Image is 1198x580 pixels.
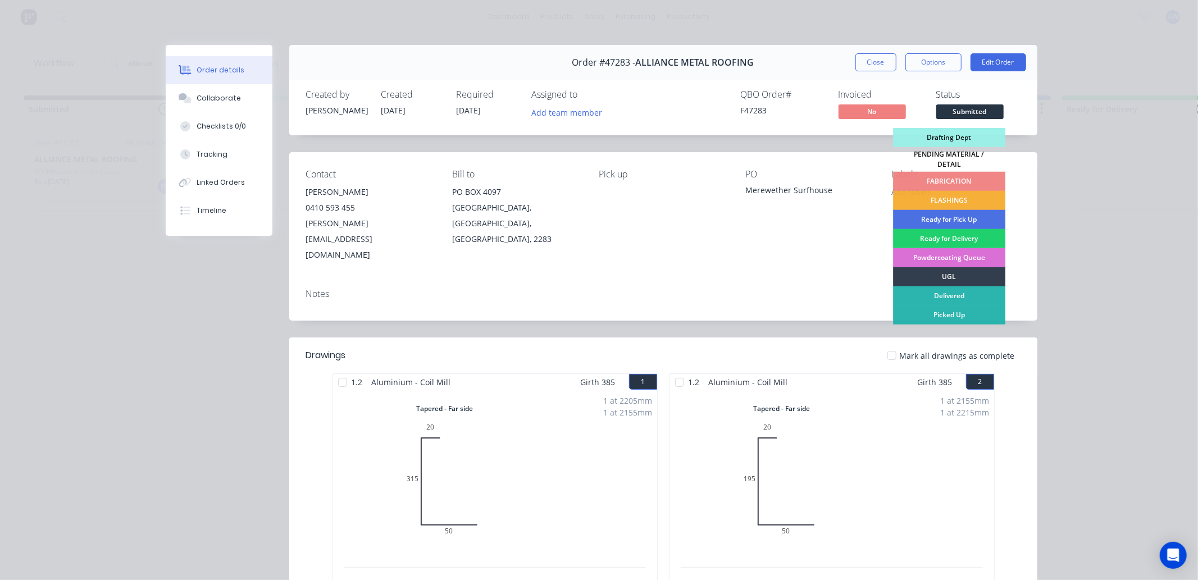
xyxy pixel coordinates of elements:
[893,172,1005,191] div: FABRICATION
[636,57,754,68] span: ALLIANCE METAL ROOFING
[381,89,443,100] div: Created
[306,169,435,180] div: Contact
[893,210,1005,229] div: Ready for Pick Up
[893,128,1005,147] div: Drafting Dept
[306,289,1021,299] div: Notes
[367,374,455,390] span: Aluminium - Coil Mill
[684,374,704,390] span: 1.2
[741,104,825,116] div: F47283
[532,89,644,100] div: Assigned to
[893,229,1005,248] div: Ready for Delivery
[892,169,1021,180] div: Labels
[457,89,518,100] div: Required
[918,374,953,390] span: Girth 385
[306,184,435,200] div: [PERSON_NAME]
[893,147,1005,172] div: PENDING MATERIAL / DETAIL
[941,407,990,418] div: 1 at 2215mm
[306,216,435,263] div: [PERSON_NAME][EMAIL_ADDRESS][DOMAIN_NAME]
[741,89,825,100] div: QBO Order #
[197,93,241,103] div: Collaborate
[745,169,874,180] div: PO
[855,53,896,71] button: Close
[166,140,272,168] button: Tracking
[166,56,272,84] button: Order details
[197,65,244,75] div: Order details
[893,248,1005,267] div: Powdercoating Queue
[197,205,226,216] div: Timeline
[452,169,581,180] div: Bill to
[166,112,272,140] button: Checklists 0/0
[381,105,406,116] span: [DATE]
[452,184,581,247] div: PO BOX 4097[GEOGRAPHIC_DATA], [GEOGRAPHIC_DATA], [GEOGRAPHIC_DATA], 2283
[166,197,272,225] button: Timeline
[936,104,1004,121] button: Submitted
[166,168,272,197] button: Linked Orders
[306,184,435,263] div: [PERSON_NAME]0410 593 455[PERSON_NAME][EMAIL_ADDRESS][DOMAIN_NAME]
[306,349,346,362] div: Drawings
[893,286,1005,305] div: Delivered
[604,395,653,407] div: 1 at 2205mm
[893,305,1005,325] div: Picked Up
[745,184,874,200] div: Merewether Surfhouse
[581,374,616,390] span: Girth 385
[347,374,367,390] span: 1.2
[966,374,994,390] button: 2
[905,53,962,71] button: Options
[197,177,245,188] div: Linked Orders
[893,267,1005,286] div: UGL
[604,407,653,418] div: 1 at 2155mm
[457,105,481,116] span: [DATE]
[166,84,272,112] button: Collaborate
[936,89,1021,100] div: Status
[886,184,937,199] button: Add labels
[197,149,227,159] div: Tracking
[197,121,246,131] div: Checklists 0/0
[306,89,368,100] div: Created by
[532,104,608,120] button: Add team member
[525,104,608,120] button: Add team member
[572,57,636,68] span: Order #47283 -
[306,200,435,216] div: 0410 593 455
[839,89,923,100] div: Invoiced
[971,53,1026,71] button: Edit Order
[839,104,906,118] span: No
[452,184,581,200] div: PO BOX 4097
[1160,542,1187,569] div: Open Intercom Messenger
[941,395,990,407] div: 1 at 2155mm
[629,374,657,390] button: 1
[893,191,1005,210] div: FLASHINGS
[704,374,792,390] span: Aluminium - Coil Mill
[306,104,368,116] div: [PERSON_NAME]
[599,169,727,180] div: Pick up
[452,200,581,247] div: [GEOGRAPHIC_DATA], [GEOGRAPHIC_DATA], [GEOGRAPHIC_DATA], 2283
[936,104,1004,118] span: Submitted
